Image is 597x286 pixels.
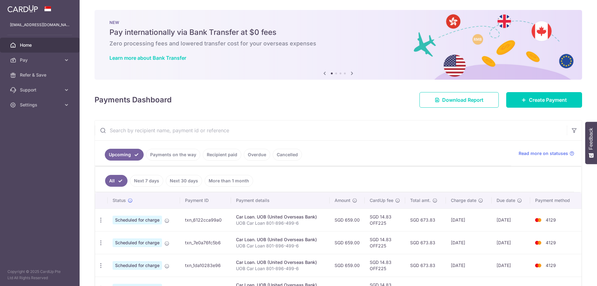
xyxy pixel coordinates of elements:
[146,149,200,161] a: Payments on the way
[231,192,330,209] th: Payment details
[105,175,127,187] a: All
[365,254,405,277] td: SGD 14.83 OFF225
[330,209,365,231] td: SGD 659.00
[492,209,530,231] td: [DATE]
[180,192,231,209] th: Payment ID
[113,197,126,204] span: Status
[236,243,325,249] p: UOB Car Loan 801-896-499-6
[330,254,365,277] td: SGD 659.00
[95,94,172,105] h4: Payments Dashboard
[530,192,581,209] th: Payment method
[519,150,574,157] a: Read more on statuses
[130,175,163,187] a: Next 7 days
[113,238,162,247] span: Scheduled for charge
[273,149,302,161] a: Cancelled
[370,197,393,204] span: CardUp fee
[109,27,567,37] h5: Pay internationally via Bank Transfer at $0 fees
[335,197,350,204] span: Amount
[109,55,186,61] a: Learn more about Bank Transfer
[546,240,556,245] span: 4129
[446,254,492,277] td: [DATE]
[236,265,325,272] p: UOB Car Loan 801-896-499-6
[442,96,484,104] span: Download Report
[497,197,515,204] span: Due date
[109,40,567,47] h6: Zero processing fees and lowered transfer cost for your overseas expenses
[236,237,325,243] div: Car Loan. UOB (United Overseas Bank)
[451,197,476,204] span: Charge date
[20,102,61,108] span: Settings
[446,209,492,231] td: [DATE]
[419,92,499,108] a: Download Report
[20,87,61,93] span: Support
[7,5,38,12] img: CardUp
[532,262,544,269] img: Bank Card
[405,209,446,231] td: SGD 673.83
[532,216,544,224] img: Bank Card
[10,22,70,28] p: [EMAIL_ADDRESS][DOMAIN_NAME]
[532,239,544,246] img: Bank Card
[506,92,582,108] a: Create Payment
[492,231,530,254] td: [DATE]
[365,209,405,231] td: SGD 14.83 OFF225
[519,150,568,157] span: Read more on statuses
[330,231,365,254] td: SGD 659.00
[405,231,446,254] td: SGD 673.83
[546,217,556,223] span: 4129
[180,231,231,254] td: txn_7e0a76fc5b6
[20,72,61,78] span: Refer & Save
[113,261,162,270] span: Scheduled for charge
[95,120,567,140] input: Search by recipient name, payment id or reference
[236,259,325,265] div: Car Loan. UOB (United Overseas Bank)
[546,263,556,268] span: 4129
[236,214,325,220] div: Car Loan. UOB (United Overseas Bank)
[105,149,144,161] a: Upcoming
[166,175,202,187] a: Next 30 days
[205,175,253,187] a: More than 1 month
[405,254,446,277] td: SGD 673.83
[585,122,597,164] button: Feedback - Show survey
[20,57,61,63] span: Pay
[529,96,567,104] span: Create Payment
[244,149,270,161] a: Overdue
[109,20,567,25] p: NEW
[203,149,241,161] a: Recipient paid
[236,220,325,226] p: UOB Car Loan 801-896-499-6
[588,128,594,150] span: Feedback
[180,209,231,231] td: txn_6122cca99a0
[410,197,431,204] span: Total amt.
[95,10,582,80] img: Bank transfer banner
[180,254,231,277] td: txn_1da10283e96
[446,231,492,254] td: [DATE]
[20,42,61,48] span: Home
[365,231,405,254] td: SGD 14.83 OFF225
[113,216,162,224] span: Scheduled for charge
[492,254,530,277] td: [DATE]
